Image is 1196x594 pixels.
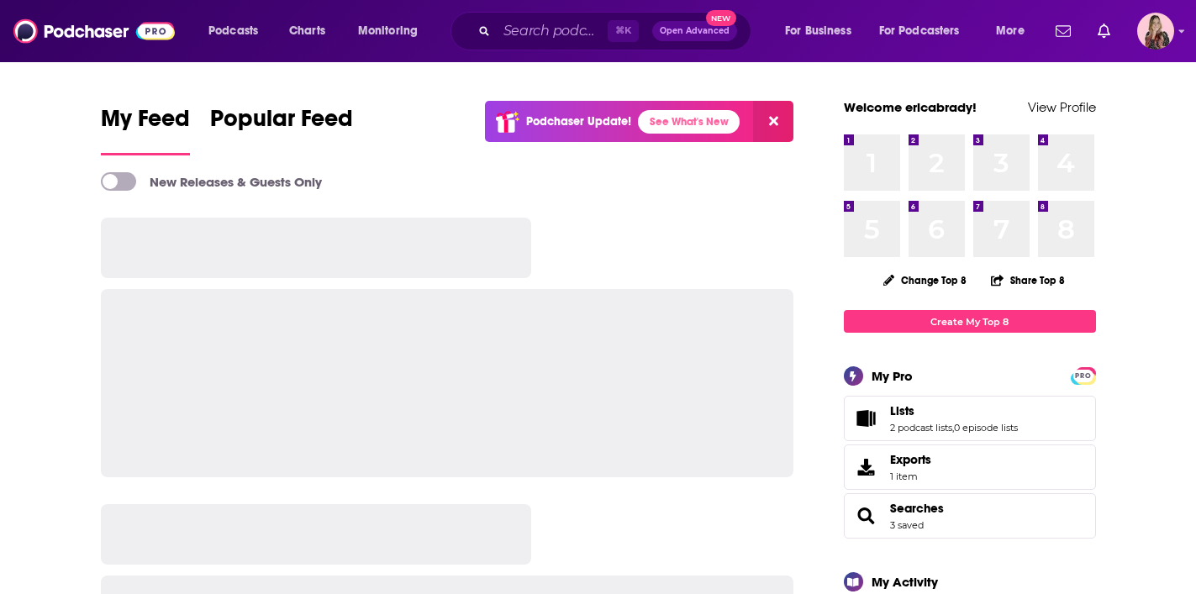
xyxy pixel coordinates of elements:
[890,470,931,482] span: 1 item
[1073,369,1093,381] a: PRO
[466,12,767,50] div: Search podcasts, credits, & more...
[346,18,440,45] button: open menu
[289,19,325,43] span: Charts
[890,403,914,418] span: Lists
[13,15,175,47] img: Podchaser - Follow, Share and Rate Podcasts
[984,18,1046,45] button: open menu
[101,172,322,191] a: New Releases & Guests Only
[197,18,280,45] button: open menu
[890,403,1018,418] a: Lists
[890,422,952,434] a: 2 podcast lists
[101,104,190,143] span: My Feed
[773,18,872,45] button: open menu
[1091,17,1117,45] a: Show notifications dropdown
[358,19,418,43] span: Monitoring
[850,455,883,479] span: Exports
[844,493,1096,539] span: Searches
[210,104,353,143] span: Popular Feed
[873,270,977,291] button: Change Top 8
[638,110,740,134] a: See What's New
[844,396,1096,441] span: Lists
[1028,99,1096,115] a: View Profile
[785,19,851,43] span: For Business
[890,501,944,516] a: Searches
[990,264,1066,297] button: Share Top 8
[278,18,335,45] a: Charts
[1073,370,1093,382] span: PRO
[608,20,639,42] span: ⌘ K
[210,104,353,155] a: Popular Feed
[890,452,931,467] span: Exports
[101,104,190,155] a: My Feed
[996,19,1025,43] span: More
[652,21,737,41] button: Open AdvancedNew
[868,18,984,45] button: open menu
[1137,13,1174,50] span: Logged in as ericabrady
[844,99,977,115] a: Welcome ericabrady!
[850,504,883,528] a: Searches
[1137,13,1174,50] button: Show profile menu
[1049,17,1077,45] a: Show notifications dropdown
[952,422,954,434] span: ,
[1137,13,1174,50] img: User Profile
[706,10,736,26] span: New
[844,310,1096,333] a: Create My Top 8
[660,27,730,35] span: Open Advanced
[872,574,938,590] div: My Activity
[850,407,883,430] a: Lists
[208,19,258,43] span: Podcasts
[872,368,913,384] div: My Pro
[890,519,924,531] a: 3 saved
[526,114,631,129] p: Podchaser Update!
[954,422,1018,434] a: 0 episode lists
[879,19,960,43] span: For Podcasters
[844,444,1096,490] a: Exports
[497,18,608,45] input: Search podcasts, credits, & more...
